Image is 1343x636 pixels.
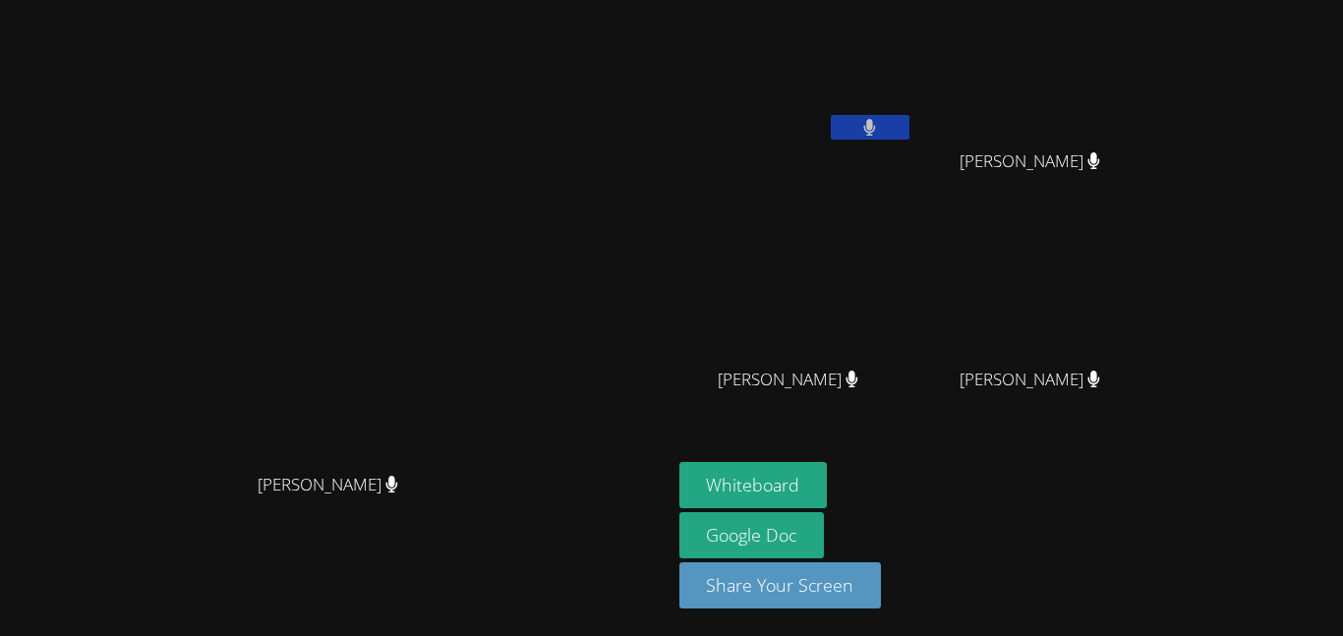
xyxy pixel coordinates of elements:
[258,471,398,499] span: [PERSON_NAME]
[679,512,825,558] a: Google Doc
[679,562,882,608] button: Share Your Screen
[679,462,828,508] button: Whiteboard
[960,147,1100,176] span: [PERSON_NAME]
[960,366,1100,394] span: [PERSON_NAME]
[718,366,858,394] span: [PERSON_NAME]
